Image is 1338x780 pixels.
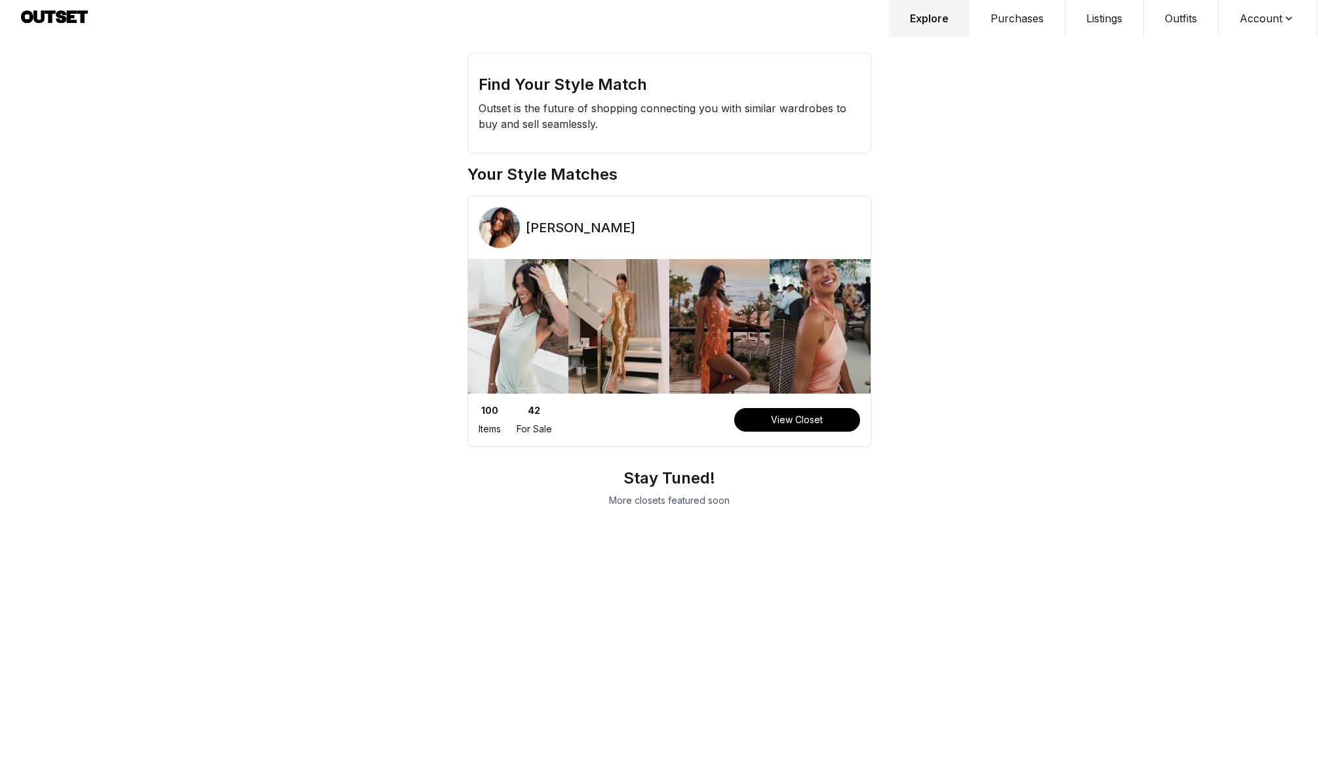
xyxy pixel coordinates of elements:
[669,259,770,394] img: Top Outfit
[481,404,498,417] div: 100
[734,408,860,432] button: View Closet
[478,489,861,512] div: More closets featured soon
[526,218,635,237] h3: [PERSON_NAME]
[528,404,540,417] div: 42
[467,195,871,447] a: Profile Picture[PERSON_NAME]Top OutfitTop OutfitTop OutfitTop Outfit100Items42For SaleView Closet
[479,95,860,132] div: Outset is the future of shopping connecting you with similar wardrobes to buy and sell seamlessly.
[770,259,871,394] img: Top Outfit
[568,259,669,394] img: Top Outfit
[468,259,569,394] img: Top Outfit
[517,422,552,436] div: For Sale
[467,164,871,185] h2: Your Style Matches
[479,207,520,248] img: Profile Picture
[479,74,860,95] h2: Find Your Style Match
[479,422,501,436] div: Items
[478,468,861,489] h2: Stay Tuned!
